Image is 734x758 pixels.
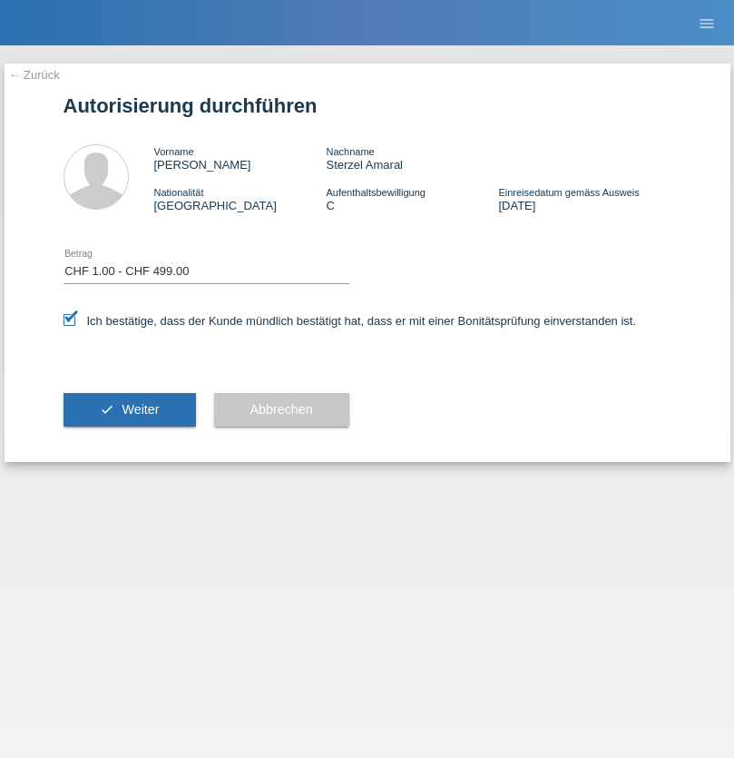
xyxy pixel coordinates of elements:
[100,402,114,417] i: check
[154,187,204,198] span: Nationalität
[214,393,349,428] button: Abbrechen
[698,15,716,33] i: menu
[250,402,313,417] span: Abbrechen
[326,146,374,157] span: Nachname
[64,94,671,117] h1: Autorisierung durchführen
[689,17,725,28] a: menu
[326,185,498,212] div: C
[326,187,425,198] span: Aufenthaltsbewilligung
[498,185,670,212] div: [DATE]
[64,314,637,328] label: Ich bestätige, dass der Kunde mündlich bestätigt hat, dass er mit einer Bonitätsprüfung einversta...
[64,393,196,428] button: check Weiter
[122,402,159,417] span: Weiter
[154,146,194,157] span: Vorname
[154,185,327,212] div: [GEOGRAPHIC_DATA]
[498,187,639,198] span: Einreisedatum gemäss Ausweis
[9,68,60,82] a: ← Zurück
[154,144,327,172] div: [PERSON_NAME]
[326,144,498,172] div: Sterzel Amaral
